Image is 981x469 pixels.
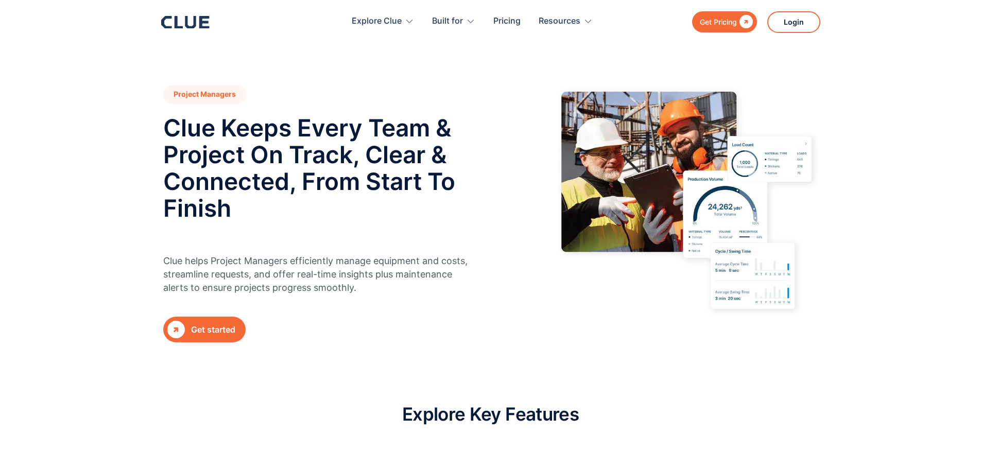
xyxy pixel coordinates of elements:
div: Explore Clue [352,5,402,38]
h2: Explore Key Features [402,404,579,424]
div: Explore Clue [352,5,414,38]
a: Pricing [493,5,521,38]
h2: Clue Keeps Every Team & Project On Track, Clear & Connected, From Start To Finish [163,114,495,221]
a: Get Pricing [692,11,757,32]
a: Login [767,11,820,33]
div: Resources [539,5,593,38]
div: Resources [539,5,580,38]
p: Clue helps Project Managers efficiently manage equipment and costs, streamline requests, and offe... [163,254,475,294]
img: hero image for Project Manager at construction site [556,85,818,318]
div: Built for [432,5,463,38]
div: Built for [432,5,475,38]
div:  [737,15,753,28]
div:  [167,321,185,338]
div: Get Pricing [700,15,737,28]
h1: Project Managers [163,85,246,104]
div: Get started [191,323,235,336]
a: Get started [163,317,246,342]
